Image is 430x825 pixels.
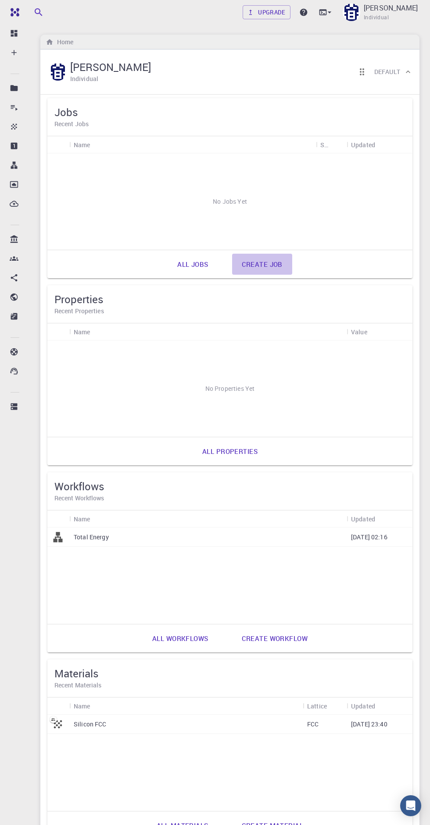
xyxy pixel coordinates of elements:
div: Lattice [303,698,347,715]
img: Mohammad Gheibi [49,63,67,81]
h5: Jobs [54,105,405,119]
button: Sort [375,699,389,713]
nav: breadcrumb [44,37,75,47]
img: logo [7,8,19,17]
h6: Recent Materials [54,680,405,690]
div: Value [351,323,367,340]
div: No Jobs Yet [47,153,412,250]
div: No Properties Yet [47,340,412,437]
div: Updated [351,698,375,715]
div: Icon [47,323,69,340]
div: Status [316,136,347,153]
button: Sort [90,325,104,339]
div: Value [347,323,412,340]
span: Individual [364,13,389,22]
h6: Recent Jobs [54,119,405,129]
a: All workflows [143,628,218,649]
button: Sort [90,512,104,526]
h5: [PERSON_NAME] [70,60,151,74]
button: Sort [327,699,341,713]
h6: Individual [70,74,98,84]
div: Updated [347,510,412,528]
div: Name [69,510,347,528]
div: Name [69,698,303,715]
a: Create job [232,254,292,275]
h6: Recent Workflows [54,493,405,503]
div: Updated [351,510,375,528]
p: [DATE] 02:16 [351,533,387,542]
div: Updated [347,698,412,715]
a: Upgrade [243,5,290,19]
button: Sort [375,138,389,152]
a: All properties [193,441,267,462]
button: Sort [90,699,104,713]
h6: Recent Properties [54,306,405,316]
div: Name [74,323,90,340]
p: Silicon FCC [74,720,107,729]
a: Create workflow [232,628,317,649]
div: Name [69,136,316,153]
img: Mohammad Gheibi [343,4,360,21]
button: Sort [367,325,381,339]
div: Name [74,698,90,715]
div: Status [320,136,328,153]
div: Open Intercom Messenger [400,795,421,816]
h5: Materials [54,666,405,680]
div: Name [74,136,90,153]
p: [PERSON_NAME] [364,3,418,13]
p: FCC [307,720,319,729]
div: Updated [347,136,412,153]
div: Icon [47,510,69,528]
button: Sort [90,138,104,152]
h6: Home [54,37,73,47]
button: Reorder cards [353,63,371,81]
h5: Properties [54,292,405,306]
button: Sort [328,138,342,152]
p: Total Energy [74,533,109,542]
a: All jobs [168,254,218,275]
div: Mohammad Gheibi[PERSON_NAME]IndividualReorder cardsDefault [40,50,419,95]
h6: Default [374,67,400,77]
div: Updated [351,136,375,153]
p: [DATE] 23:40 [351,720,387,729]
div: Lattice [307,698,327,715]
div: Icon [47,698,69,715]
div: Name [69,323,347,340]
span: Support [4,6,36,14]
button: Sort [375,512,389,526]
div: Icon [47,136,69,153]
div: Name [74,510,90,528]
h5: Workflows [54,479,405,493]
